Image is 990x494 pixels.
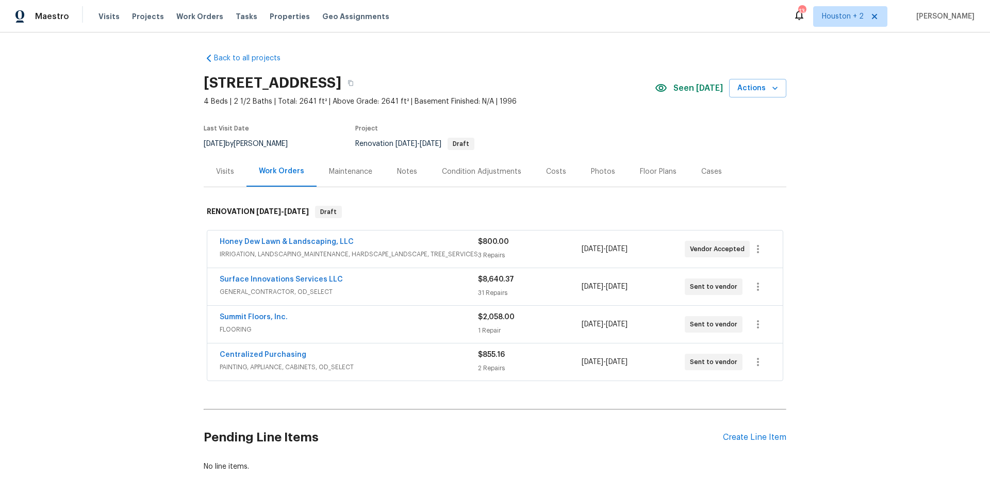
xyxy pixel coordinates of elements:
span: Sent to vendor [690,319,741,330]
span: Vendor Accepted [690,244,749,254]
a: Surface Innovations Services LLC [220,276,343,283]
span: Visits [98,11,120,22]
span: 4 Beds | 2 1/2 Baths | Total: 2641 ft² | Above Grade: 2641 ft² | Basement Finished: N/A | 1996 [204,96,655,107]
span: [DATE] [395,140,417,147]
span: [DATE] [582,321,603,328]
div: Visits [216,167,234,177]
span: [DATE] [582,358,603,366]
span: Actions [737,82,778,95]
div: 1 Repair [478,325,581,336]
span: $8,640.37 [478,276,514,283]
div: 3 Repairs [478,250,581,260]
div: No line items. [204,462,786,472]
span: $2,058.00 [478,314,515,321]
span: [DATE] [606,245,628,253]
span: - [582,282,628,292]
span: Sent to vendor [690,357,741,367]
span: - [582,244,628,254]
span: Work Orders [176,11,223,22]
span: [DATE] [204,140,225,147]
div: Create Line Item [723,433,786,442]
a: Summit Floors, Inc. [220,314,288,321]
div: 2 Repairs [478,363,581,373]
span: Maestro [35,11,69,22]
span: - [395,140,441,147]
span: Renovation [355,140,474,147]
span: Projects [132,11,164,22]
div: Condition Adjustments [442,167,521,177]
div: by [PERSON_NAME] [204,138,300,150]
span: [DATE] [420,140,441,147]
span: Draft [316,207,341,217]
button: Copy Address [341,74,360,92]
span: $800.00 [478,238,509,245]
div: Photos [591,167,615,177]
span: - [582,357,628,367]
div: Notes [397,167,417,177]
div: Work Orders [259,166,304,176]
span: Sent to vendor [690,282,741,292]
div: Cases [701,167,722,177]
span: [PERSON_NAME] [912,11,975,22]
span: [DATE] [606,283,628,290]
span: PAINTING, APPLIANCE, CABINETS, OD_SELECT [220,362,478,372]
div: Maintenance [329,167,372,177]
h2: Pending Line Items [204,414,723,462]
span: [DATE] [284,208,309,215]
a: Back to all projects [204,53,303,63]
span: [DATE] [582,245,603,253]
span: Houston + 2 [822,11,864,22]
span: FLOORING [220,324,478,335]
h2: [STREET_ADDRESS] [204,78,341,88]
div: RENOVATION [DATE]-[DATE]Draft [204,195,786,228]
span: Seen [DATE] [673,83,723,93]
span: Draft [449,141,473,147]
a: Honey Dew Lawn & Landscaping, LLC [220,238,354,245]
div: Costs [546,167,566,177]
span: Properties [270,11,310,22]
span: IRRIGATION, LANDSCAPING_MAINTENANCE, HARDSCAPE_LANDSCAPE, TREE_SERVICES [220,249,478,259]
span: [DATE] [256,208,281,215]
span: $855.16 [478,351,505,358]
span: [DATE] [582,283,603,290]
span: Geo Assignments [322,11,389,22]
div: 13 [798,6,805,17]
span: Last Visit Date [204,125,249,131]
span: Tasks [236,13,257,20]
h6: RENOVATION [207,206,309,218]
div: 31 Repairs [478,288,581,298]
span: [DATE] [606,321,628,328]
button: Actions [729,79,786,98]
div: Floor Plans [640,167,676,177]
span: Project [355,125,378,131]
span: - [582,319,628,330]
span: GENERAL_CONTRACTOR, OD_SELECT [220,287,478,297]
span: [DATE] [606,358,628,366]
a: Centralized Purchasing [220,351,306,358]
span: - [256,208,309,215]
